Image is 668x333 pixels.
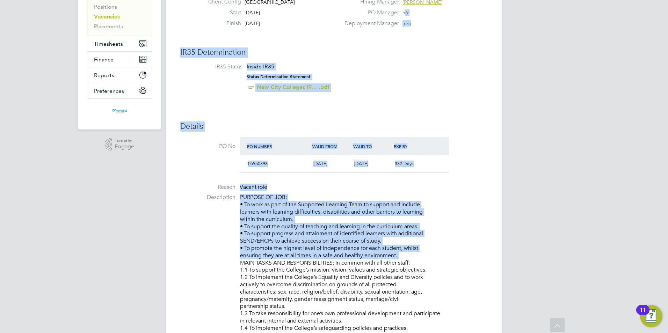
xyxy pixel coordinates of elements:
[187,63,242,71] label: IR35 Status
[115,144,134,150] span: Engage
[640,310,646,319] div: 11
[94,23,123,30] a: Placements
[87,67,152,83] button: Reports
[245,9,260,16] span: [DATE]
[94,88,124,94] span: Preferences
[351,140,392,153] div: Valid To
[311,140,351,153] div: Valid From
[392,140,433,153] div: Expiry
[87,83,152,98] button: Preferences
[240,184,267,191] span: Vacant role
[247,74,311,79] strong: Status Determination Statement
[245,20,260,27] span: [DATE]
[180,184,235,191] label: Reason
[87,106,152,117] a: Go to home page
[180,194,235,201] label: Description
[180,47,488,58] h3: IR35 Determination
[245,140,311,153] div: PO Number
[94,13,120,20] a: Vacancies
[94,40,123,47] span: Timesheets
[313,161,327,166] span: [DATE]
[94,56,114,63] span: Finance
[248,161,268,166] span: 05950398
[87,36,152,51] button: Timesheets
[340,9,399,16] label: PO Manager
[404,20,411,27] span: n/a
[105,138,135,151] a: Powered byEngage
[115,138,134,144] span: Powered by
[340,20,399,27] label: Deployment Manager
[94,72,114,79] span: Reports
[395,161,414,166] span: 332 Days
[257,84,329,90] a: New City Colleges IR... .pdf
[94,3,117,10] a: Positions
[640,305,662,327] button: Open Resource Center, 11 new notifications
[111,106,127,117] img: tempestresourcing-logo-retina.png
[180,143,235,150] label: PO No
[354,161,368,166] span: [DATE]
[203,9,241,16] label: Start
[180,121,488,132] h3: Details
[87,52,152,67] button: Finance
[247,63,274,70] span: Inside IR35
[203,20,241,27] label: Finish
[402,9,409,16] span: n/a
